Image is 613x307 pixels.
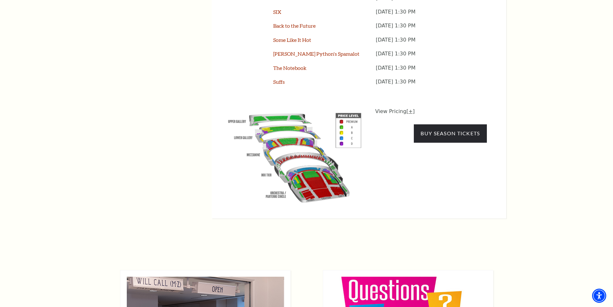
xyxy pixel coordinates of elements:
a: Buy Season Tickets [414,124,487,142]
a: Back to the Future [273,23,316,29]
a: [+] [406,108,415,114]
div: Accessibility Menu [592,289,606,303]
a: SIX [273,9,281,15]
p: [DATE] 1:30 PM [376,36,487,50]
p: [DATE] 1:30 PM [376,50,487,64]
a: Suffs [273,79,285,85]
p: [DATE] 1:30 PM [376,22,487,36]
p: View Pricing [375,108,487,115]
p: [DATE] 1:30 PM [376,64,487,78]
a: [PERSON_NAME] Python's Spamalot [273,51,359,57]
p: [DATE] 1:30 PM [376,78,487,92]
a: The Notebook [273,65,306,71]
img: View Pricing [221,108,368,206]
p: [DATE] 1:30 PM [376,8,487,22]
a: Some Like It Hot [273,37,311,43]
